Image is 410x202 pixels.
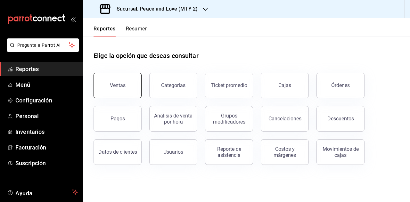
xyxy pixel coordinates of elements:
[4,46,79,53] a: Pregunta a Parrot AI
[94,51,199,61] h1: Elige la opción que deseas consultar
[15,65,78,73] span: Reportes
[211,82,247,88] div: Ticket promedio
[15,80,78,89] span: Menú
[149,139,197,165] button: Usuarios
[111,116,125,122] div: Pagos
[111,5,198,13] h3: Sucursal: Peace and Love (MTY 2)
[205,73,253,98] button: Ticket promedio
[316,139,365,165] button: Movimientos de cajas
[94,106,142,132] button: Pagos
[265,146,305,158] div: Costos y márgenes
[316,73,365,98] button: Órdenes
[70,17,76,22] button: open_drawer_menu
[126,26,148,36] button: Resumen
[331,82,350,88] div: Órdenes
[321,146,360,158] div: Movimientos de cajas
[15,143,78,152] span: Facturación
[209,146,249,158] div: Reporte de asistencia
[15,188,70,196] span: Ayuda
[15,127,78,136] span: Inventarios
[94,73,142,98] button: Ventas
[15,159,78,167] span: Suscripción
[261,73,309,98] button: Cajas
[163,149,183,155] div: Usuarios
[153,113,193,125] div: Análisis de venta por hora
[17,42,69,49] span: Pregunta a Parrot AI
[98,149,137,155] div: Datos de clientes
[205,106,253,132] button: Grupos modificadores
[278,82,291,88] div: Cajas
[261,139,309,165] button: Costos y márgenes
[149,73,197,98] button: Categorías
[268,116,301,122] div: Cancelaciones
[94,26,116,36] button: Reportes
[15,112,78,120] span: Personal
[149,106,197,132] button: Análisis de venta por hora
[316,106,365,132] button: Descuentos
[94,26,148,36] div: navigation tabs
[110,82,126,88] div: Ventas
[205,139,253,165] button: Reporte de asistencia
[7,38,79,52] button: Pregunta a Parrot AI
[94,139,142,165] button: Datos de clientes
[15,96,78,105] span: Configuración
[161,82,185,88] div: Categorías
[261,106,309,132] button: Cancelaciones
[209,113,249,125] div: Grupos modificadores
[327,116,354,122] div: Descuentos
